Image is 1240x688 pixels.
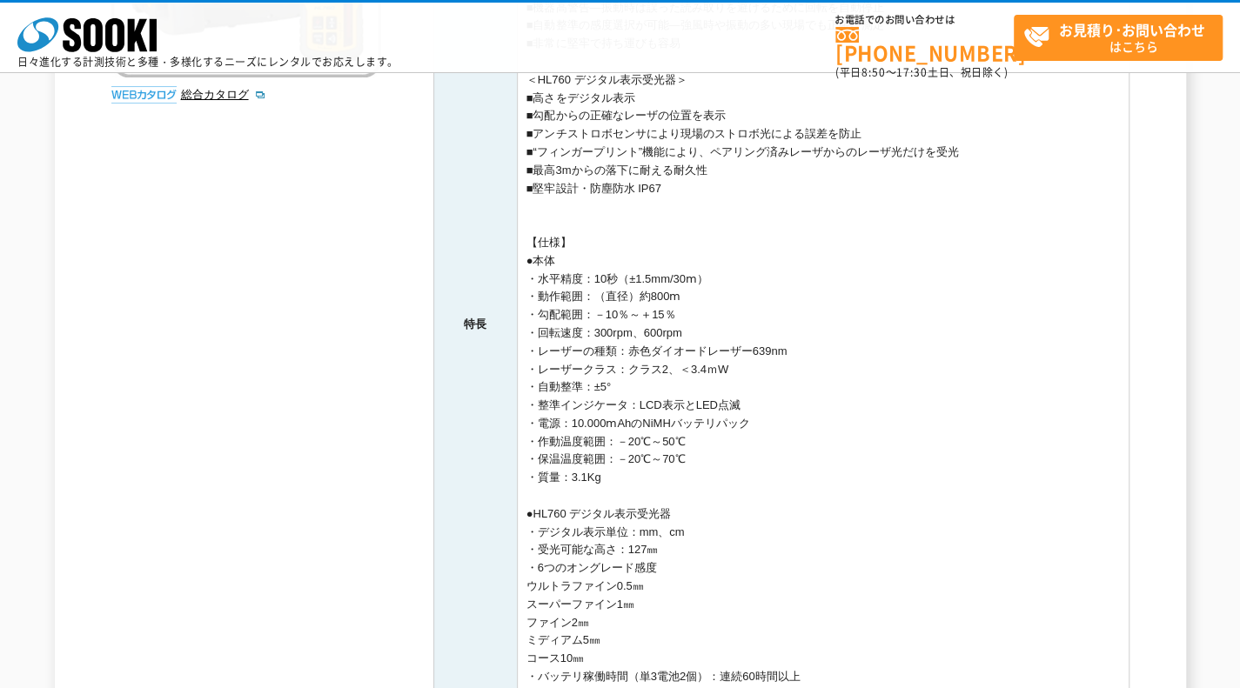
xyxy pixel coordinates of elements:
img: webカタログ [111,86,177,104]
span: 8:50 [861,64,886,80]
span: 17:30 [896,64,928,80]
a: 総合カタログ [181,88,266,101]
span: お電話でのお問い合わせは [835,15,1014,25]
span: はこちら [1023,16,1222,59]
p: 日々進化する計測技術と多種・多様化するニーズにレンタルでお応えします。 [17,57,399,67]
a: お見積り･お問い合わせはこちら [1014,15,1223,61]
a: [PHONE_NUMBER] [835,27,1014,63]
strong: お見積り･お問い合わせ [1059,19,1205,40]
span: (平日 ～ 土日、祝日除く) [835,64,1008,80]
